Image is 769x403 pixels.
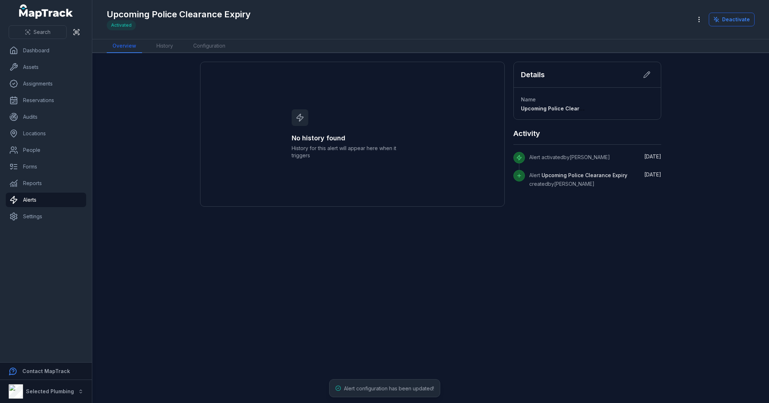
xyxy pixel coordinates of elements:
a: Overview [107,39,142,53]
span: Alert activated by [PERSON_NAME] [529,154,610,160]
div: Activated [107,20,136,30]
a: Reservations [6,93,86,108]
a: Configuration [187,39,231,53]
span: Name [521,96,536,102]
a: Assets [6,60,86,74]
a: Settings [6,209,86,224]
time: 8/18/2025, 2:42:45 PM [644,171,661,178]
h3: No history found [292,133,413,143]
span: History for this alert will appear here when it triggers [292,145,413,159]
h2: Activity [513,128,540,139]
strong: Contact MapTrack [22,368,70,374]
h2: Details [521,70,545,80]
button: Deactivate [709,13,755,26]
strong: Selected Plumbing [26,388,74,394]
a: Reports [6,176,86,190]
span: Alert configuration has been updated! [344,385,434,391]
a: MapTrack [19,4,73,19]
span: [DATE] [644,171,661,178]
span: Upcoming Police Clearance Expiry [542,172,627,178]
button: Search [9,25,67,39]
span: Upcoming Police Clearance Expiry [521,105,609,111]
a: People [6,143,86,157]
span: [DATE] [644,153,661,159]
a: Assignments [6,76,86,91]
span: Alert created by [PERSON_NAME] [529,172,627,187]
a: Forms [6,159,86,174]
span: Search [34,29,50,36]
a: History [151,39,179,53]
time: 8/18/2025, 2:43:24 PM [644,153,661,159]
a: Audits [6,110,86,124]
a: Alerts [6,193,86,207]
a: Locations [6,126,86,141]
h1: Upcoming Police Clearance Expiry [107,9,251,20]
a: Dashboard [6,43,86,58]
